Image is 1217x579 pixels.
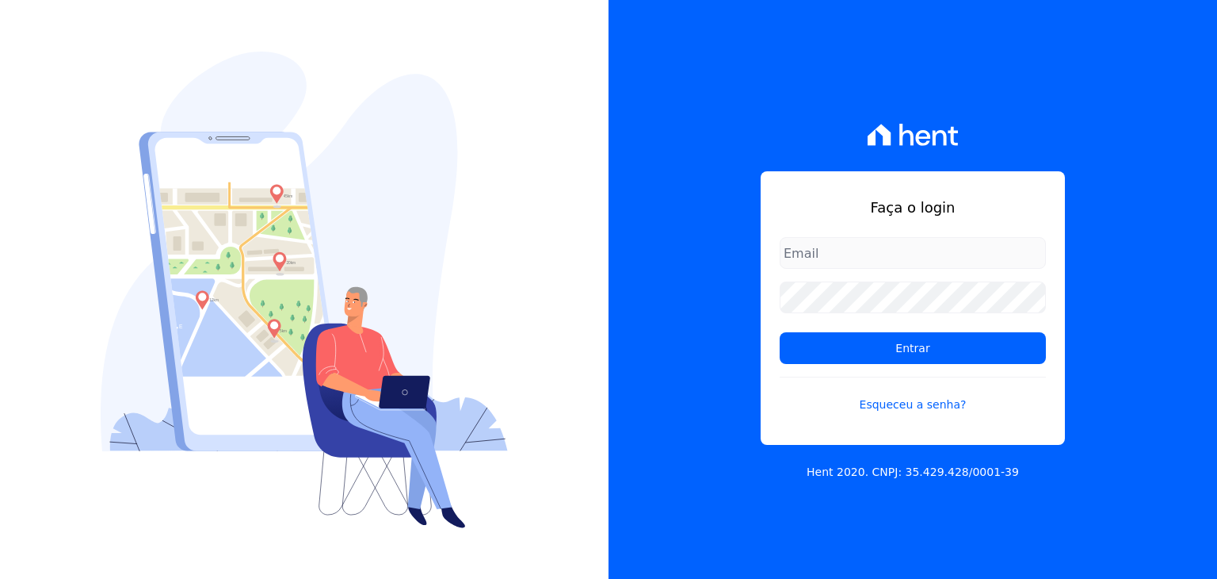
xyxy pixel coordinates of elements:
[807,464,1019,481] p: Hent 2020. CNPJ: 35.429.428/0001-39
[780,332,1046,364] input: Entrar
[780,197,1046,218] h1: Faça o login
[780,237,1046,269] input: Email
[780,377,1046,413] a: Esqueceu a senha?
[101,52,508,528] img: Login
